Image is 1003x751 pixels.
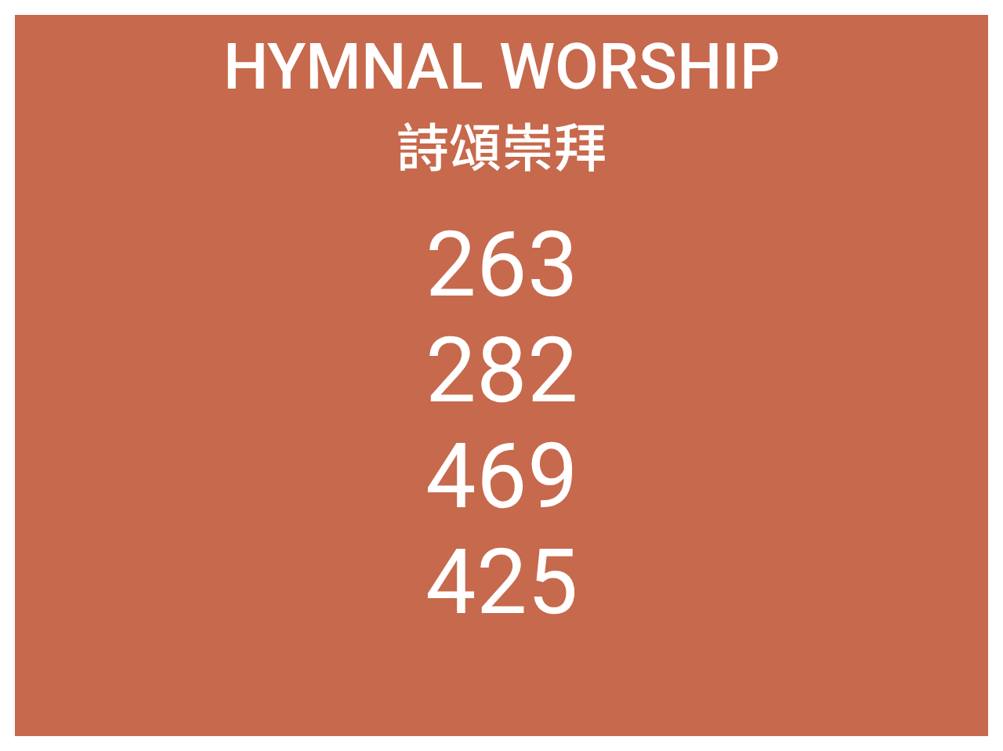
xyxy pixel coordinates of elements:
[223,30,780,104] span: Hymnal Worship
[425,317,578,423] li: 282
[425,529,578,635] li: 425
[425,212,578,317] li: 263
[425,423,578,529] li: 469
[396,106,607,182] span: 詩頌崇拜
